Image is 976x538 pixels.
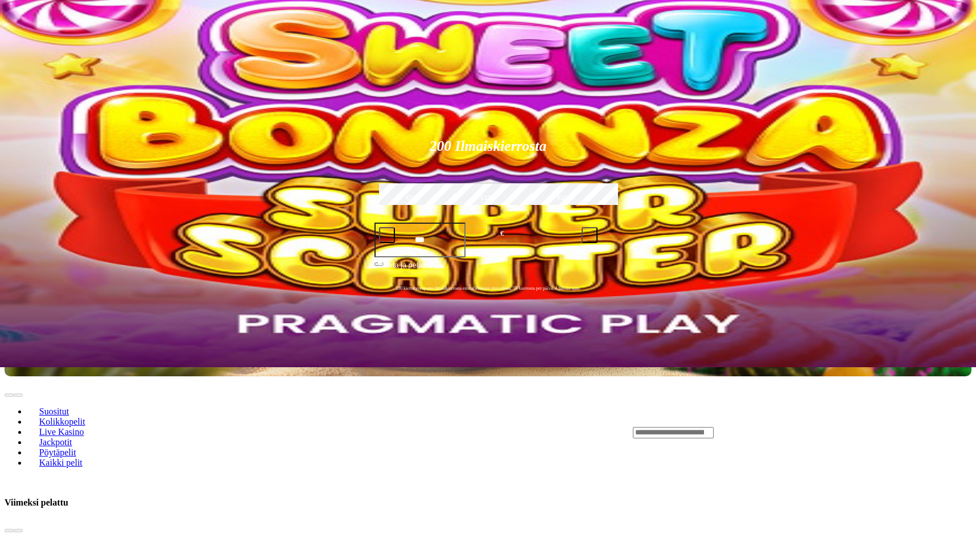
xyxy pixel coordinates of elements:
button: minus icon [379,227,395,243]
button: Talleta ja pelaa [374,259,602,281]
span: Kaikki pelit [35,458,87,467]
button: prev slide [5,393,14,397]
label: €150 [452,182,524,215]
span: Kolikkopelit [35,417,90,426]
label: €50 [376,182,447,215]
button: plus icon [582,227,598,243]
a: Suositut [27,403,81,420]
span: Jackpotit [35,437,77,447]
span: € [500,228,504,239]
button: next slide [14,393,23,397]
h3: Viimeksi pelattu [5,497,68,508]
header: Lobby [5,376,971,488]
button: prev slide [5,529,14,532]
span: Live Kasino [35,427,89,437]
a: Kaikki pelit [27,454,94,471]
button: next slide [14,529,23,532]
a: Kolikkopelit [27,413,97,430]
span: Suositut [35,406,73,416]
nav: Lobby [5,387,610,477]
span: Pöytäpelit [35,447,81,457]
a: Jackpotit [27,434,84,451]
a: Pöytäpelit [27,444,88,461]
label: €250 [529,182,600,215]
input: Search [633,427,714,438]
a: Live Kasino [27,424,96,441]
span: € [384,258,387,265]
span: Talleta ja pelaa [378,260,426,280]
